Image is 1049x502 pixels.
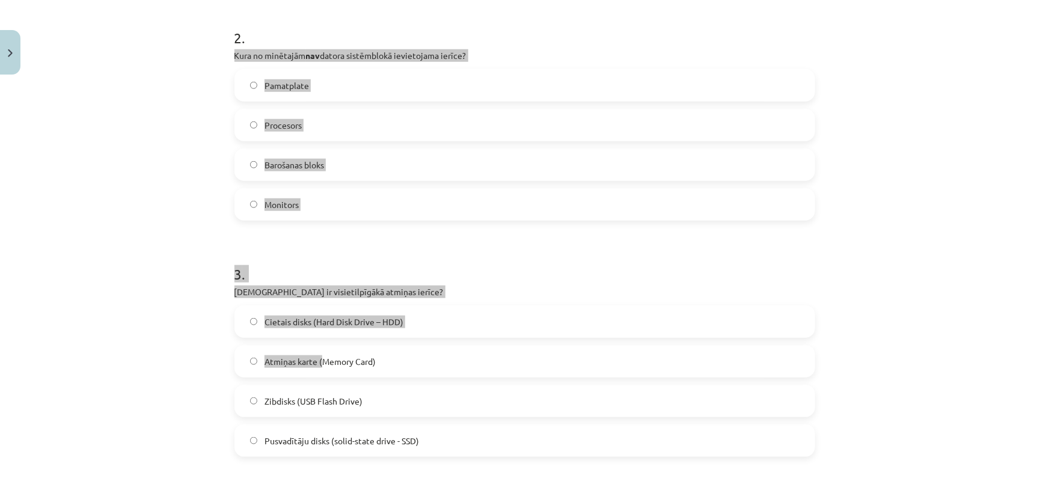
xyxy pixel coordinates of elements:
[250,201,258,209] input: Monitors
[265,119,302,132] span: Procesors
[250,161,258,169] input: Barošanas bloks
[250,397,258,405] input: Zibdisks (USB Flash Drive)
[250,121,258,129] input: Procesors
[306,50,320,61] strong: nav
[234,49,815,62] p: Kura no minētajām datora sistēmblokā ievietojama ierīce?
[250,358,258,366] input: Atmiņas karte (Memory Card)
[250,82,258,90] input: Pamatplate
[265,355,376,368] span: Atmiņas karte (Memory Card)
[234,286,815,298] p: [DEMOGRAPHIC_DATA] ir visietilpīgākā atmiņas ierīce?
[265,435,419,447] span: Pusvadītāju disks (solid-state drive - SSD)
[250,318,258,326] input: Cietais disks (Hard Disk Drive – HDD)
[234,8,815,46] h1: 2 .
[8,49,13,57] img: icon-close-lesson-0947bae3869378f0d4975bcd49f059093ad1ed9edebbc8119c70593378902aed.svg
[265,395,362,408] span: Zibdisks (USB Flash Drive)
[265,198,299,211] span: Monitors
[250,437,258,445] input: Pusvadītāju disks (solid-state drive - SSD)
[265,79,309,92] span: Pamatplate
[265,159,324,171] span: Barošanas bloks
[234,245,815,282] h1: 3 .
[265,316,403,328] span: Cietais disks (Hard Disk Drive – HDD)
